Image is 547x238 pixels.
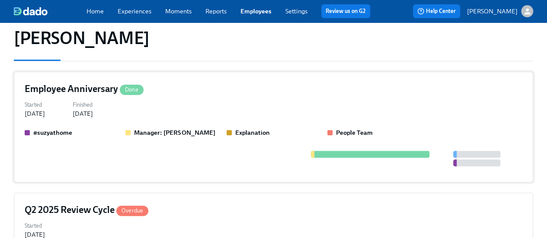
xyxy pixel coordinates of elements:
[14,7,86,16] a: dado
[467,7,518,16] p: [PERSON_NAME]
[336,129,373,136] strong: People Team
[134,129,215,136] strong: Manager: [PERSON_NAME]
[205,7,227,15] a: Reports
[25,101,45,109] label: Started
[25,83,144,95] h4: Employee Anniversary
[33,129,72,136] strong: #suzyathome
[417,7,456,16] span: Help Center
[235,129,270,136] strong: Explanation
[120,86,144,93] span: Done
[25,109,45,118] div: [DATE]
[86,7,104,15] a: Home
[14,28,150,48] h1: [PERSON_NAME]
[73,109,93,118] div: [DATE]
[413,4,460,18] button: Help Center
[14,7,48,16] img: dado
[165,7,192,15] a: Moments
[116,207,148,214] span: Overdue
[326,7,366,16] a: Review us on G2
[118,7,151,15] a: Experiences
[25,222,45,230] label: Started
[240,7,272,15] a: Employees
[25,203,148,216] h4: Q2 2025 Review Cycle
[467,5,533,17] button: [PERSON_NAME]
[285,7,307,15] a: Settings
[73,101,93,109] label: Finished
[321,4,370,18] button: Review us on G2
